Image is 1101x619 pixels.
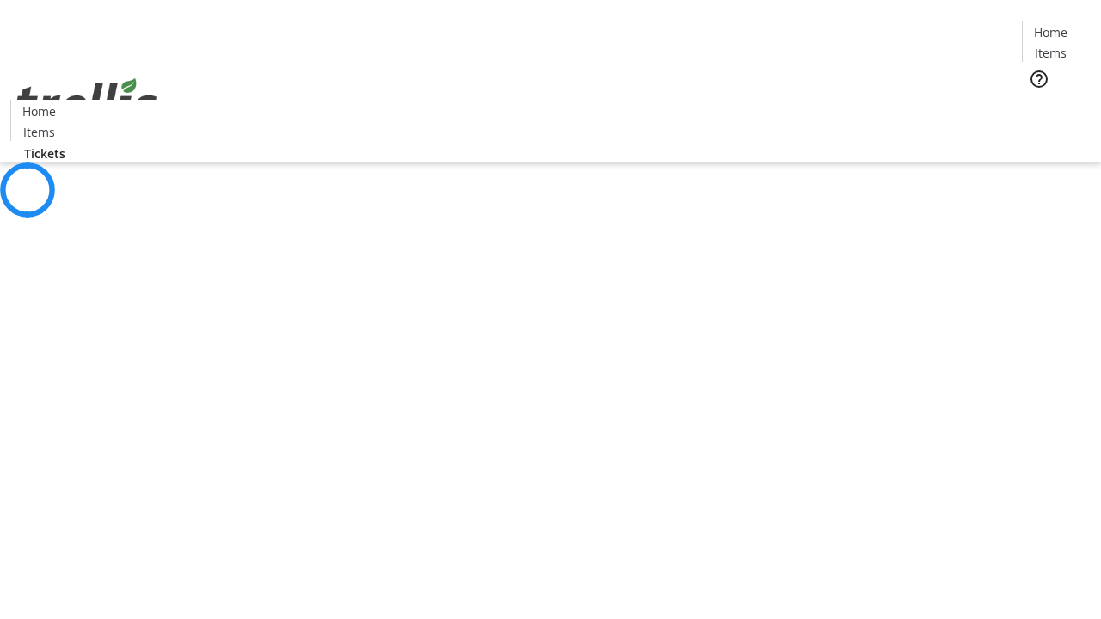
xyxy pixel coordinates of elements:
a: Tickets [10,144,79,162]
a: Tickets [1022,100,1091,118]
span: Items [23,123,55,141]
span: Items [1035,44,1067,62]
a: Home [1023,23,1078,41]
span: Home [22,102,56,120]
button: Help [1022,62,1056,96]
img: Orient E2E Organization sZTEsz5ByT's Logo [10,59,163,145]
a: Home [11,102,66,120]
span: Tickets [1036,100,1077,118]
span: Tickets [24,144,65,162]
a: Items [11,123,66,141]
span: Home [1034,23,1067,41]
a: Items [1023,44,1078,62]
